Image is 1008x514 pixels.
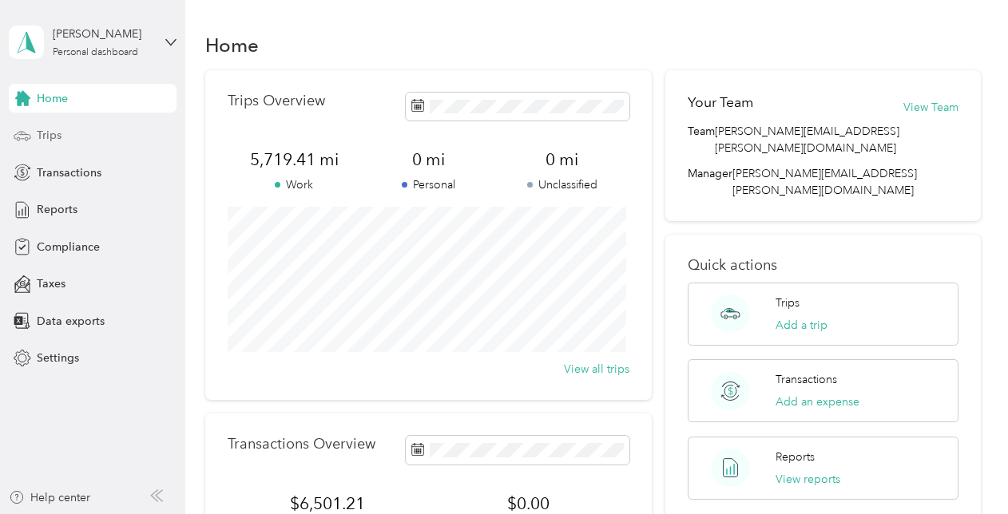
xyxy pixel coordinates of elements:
[688,123,715,156] span: Team
[495,148,629,171] span: 0 mi
[37,127,62,144] span: Trips
[776,449,815,465] p: Reports
[361,176,495,193] p: Personal
[37,239,100,255] span: Compliance
[205,37,259,53] h1: Home
[495,176,629,193] p: Unclassified
[903,99,958,116] button: View Team
[37,313,105,330] span: Data exports
[37,350,79,366] span: Settings
[776,295,800,311] p: Trips
[361,148,495,171] span: 0 mi
[53,26,153,42] div: [PERSON_NAME]
[776,317,827,334] button: Add a trip
[688,257,958,274] p: Quick actions
[715,123,958,156] span: [PERSON_NAME][EMAIL_ADDRESS][PERSON_NAME][DOMAIN_NAME]
[37,201,77,218] span: Reports
[776,393,859,410] button: Add an expense
[688,93,753,113] h2: Your Team
[732,167,917,197] span: [PERSON_NAME][EMAIL_ADDRESS][PERSON_NAME][DOMAIN_NAME]
[919,425,1008,514] iframe: Everlance-gr Chat Button Frame
[776,371,837,388] p: Transactions
[564,361,629,378] button: View all trips
[37,90,68,107] span: Home
[228,148,362,171] span: 5,719.41 mi
[37,164,101,181] span: Transactions
[228,176,362,193] p: Work
[53,48,138,57] div: Personal dashboard
[228,93,325,109] p: Trips Overview
[9,489,90,506] button: Help center
[37,275,65,292] span: Taxes
[776,471,840,488] button: View reports
[688,165,732,199] span: Manager
[228,436,375,453] p: Transactions Overview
